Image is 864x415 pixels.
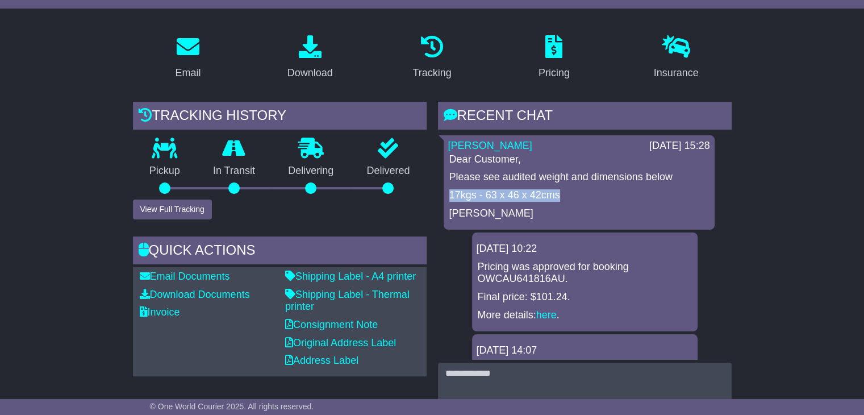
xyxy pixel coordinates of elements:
div: [DATE] 14:07 [477,345,693,357]
a: Shipping Label - Thermal printer [285,289,410,313]
div: Email [175,65,201,81]
p: [PERSON_NAME] [449,208,709,220]
a: Original Address Label [285,337,396,348]
p: In Transit [197,165,272,177]
p: Delivering [272,165,350,177]
p: Dear Customer, [449,153,709,166]
a: Download [280,31,340,85]
a: Tracking [405,31,458,85]
a: Email Documents [140,271,230,282]
p: Delivered [350,165,426,177]
div: [DATE] 10:22 [477,243,693,255]
div: [DATE] 15:28 [649,140,710,152]
p: Pricing was approved for booking OWCAU641816AU. [478,261,692,285]
a: Pricing [531,31,577,85]
p: Please see audited weight and dimensions below [449,171,709,184]
a: Shipping Label - A4 printer [285,271,416,282]
a: Email [168,31,208,85]
a: Insurance [646,31,706,85]
p: Final price: $101.24. [478,291,692,304]
div: Tracking [412,65,451,81]
div: Download [287,65,333,81]
button: View Full Tracking [133,200,212,219]
div: Quick Actions [133,236,427,267]
a: here [536,309,557,321]
span: © One World Courier 2025. All rights reserved. [150,402,314,411]
a: Address Label [285,355,358,366]
div: RECENT CHAT [438,102,732,132]
div: Pricing [539,65,570,81]
a: Consignment Note [285,319,378,330]
a: Download Documents [140,289,250,300]
p: Pickup [133,165,197,177]
p: More details: . [478,309,692,322]
a: [PERSON_NAME] [448,140,532,151]
div: Tracking history [133,102,427,132]
div: Insurance [654,65,699,81]
a: Invoice [140,306,180,318]
p: 17kgs - 63 x 46 x 42cms [449,189,709,202]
